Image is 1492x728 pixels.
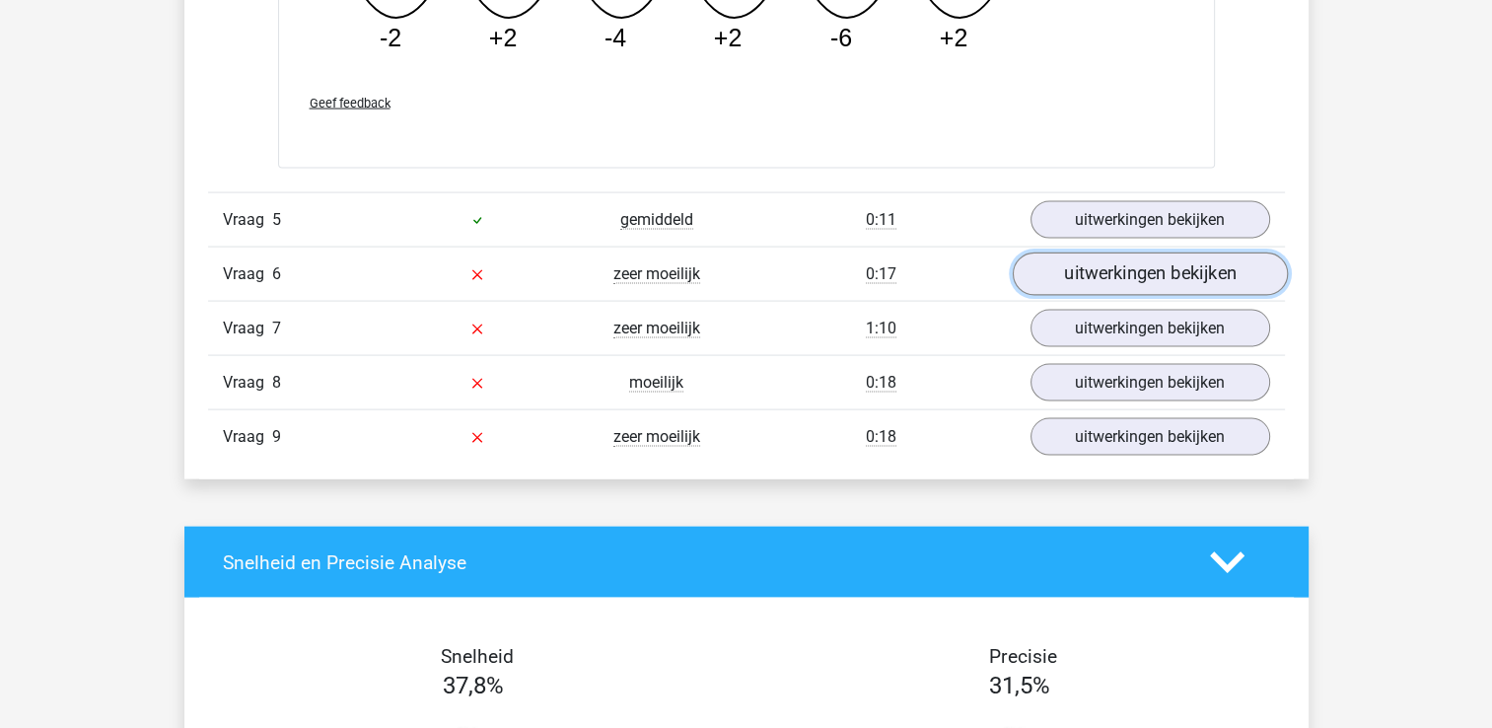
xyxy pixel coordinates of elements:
[866,427,896,447] span: 0:18
[1030,201,1270,239] a: uitwerkingen bekijken
[488,24,517,51] tspan: +2
[272,427,281,446] span: 9
[829,24,851,51] tspan: -6
[613,319,700,338] span: zeer moeilijk
[866,264,896,284] span: 0:17
[443,672,504,699] span: 37,8%
[629,373,683,393] span: moeilijk
[272,210,281,229] span: 5
[613,427,700,447] span: zeer moeilijk
[769,645,1278,668] h4: Precisie
[1030,364,1270,401] a: uitwerkingen bekijken
[379,24,400,51] tspan: -2
[223,371,272,395] span: Vraag
[272,319,281,337] span: 7
[223,262,272,286] span: Vraag
[272,264,281,283] span: 6
[272,373,281,392] span: 8
[713,24,742,51] tspan: +2
[989,672,1050,699] span: 31,5%
[223,551,1180,574] h4: Snelheid en Precisie Analyse
[939,24,967,51] tspan: +2
[223,645,732,668] h4: Snelheid
[604,24,625,51] tspan: -4
[866,373,896,393] span: 0:18
[223,208,272,232] span: Vraag
[223,425,272,449] span: Vraag
[310,96,391,110] span: Geef feedback
[1030,310,1270,347] a: uitwerkingen bekijken
[1030,418,1270,456] a: uitwerkingen bekijken
[223,317,272,340] span: Vraag
[620,210,693,230] span: gemiddeld
[866,210,896,230] span: 0:11
[613,264,700,284] span: zeer moeilijk
[866,319,896,338] span: 1:10
[1012,254,1287,297] a: uitwerkingen bekijken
